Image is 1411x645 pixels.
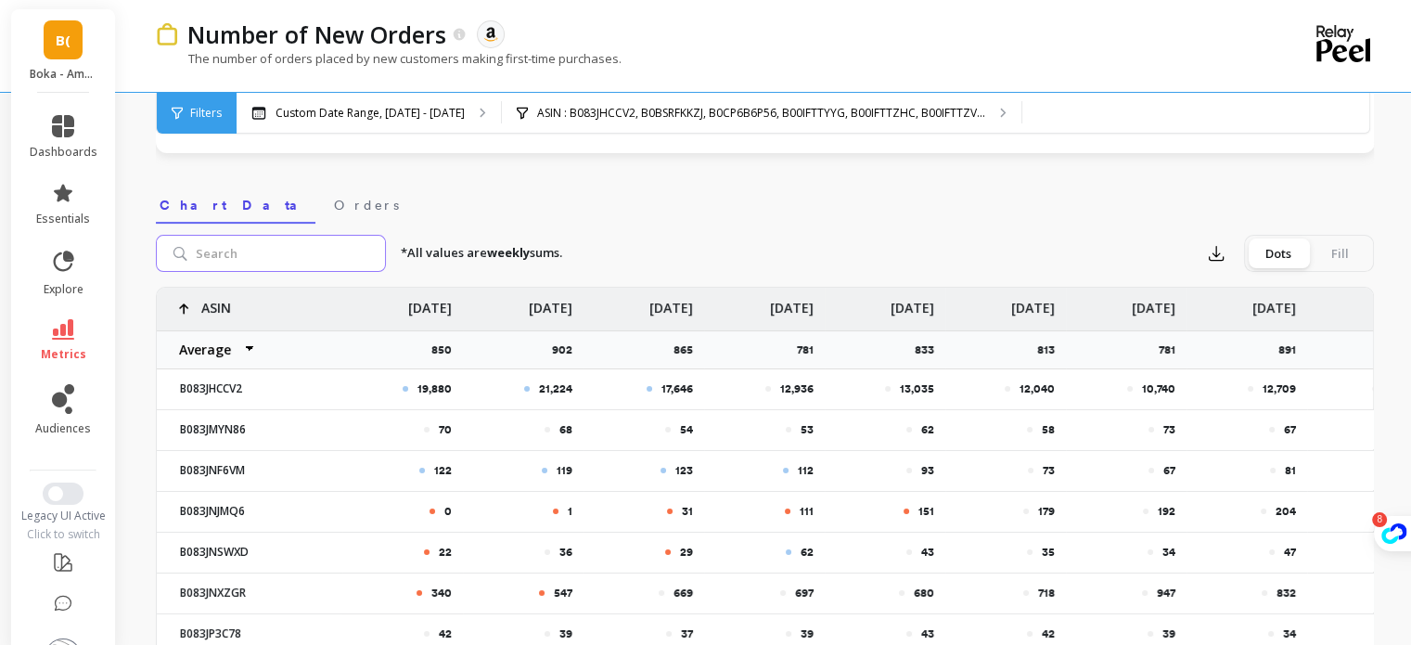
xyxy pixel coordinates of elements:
[1278,342,1307,357] p: 891
[918,504,934,519] p: 151
[649,288,693,317] p: [DATE]
[169,422,331,437] p: B083JMYN86
[681,626,693,641] p: 37
[680,422,693,437] p: 54
[914,586,934,600] p: 680
[1042,545,1055,560] p: 35
[1011,288,1055,317] p: [DATE]
[482,26,499,43] img: api.amazon.svg
[11,509,116,523] div: Legacy UI Active
[921,422,934,437] p: 62
[160,196,312,214] span: Chart Data
[552,342,584,357] p: 902
[537,106,985,121] p: ASIN : B083JHCCV2, B0BSRFKKZJ, B0CP6B6P56, B00IFTTYYG, B00IFTTZHC, B00IFTTZV...
[156,50,622,67] p: The number of orders placed by new customers making first-time purchases.
[169,545,331,560] p: B083JNSWXD
[187,19,446,50] p: Number of New Orders
[1162,626,1175,641] p: 39
[408,288,452,317] p: [DATE]
[801,545,814,560] p: 62
[431,586,452,600] p: 340
[1159,342,1187,357] p: 781
[673,586,693,600] p: 669
[921,545,934,560] p: 43
[798,463,814,478] p: 112
[780,381,814,396] p: 12,936
[1142,381,1175,396] p: 10,740
[891,288,934,317] p: [DATE]
[1158,504,1175,519] p: 192
[770,288,814,317] p: [DATE]
[1043,463,1055,478] p: 73
[36,212,90,226] span: essentials
[900,381,934,396] p: 13,035
[439,626,452,641] p: 42
[1038,586,1055,600] p: 718
[1163,463,1175,478] p: 67
[1284,422,1296,437] p: 67
[1276,586,1296,600] p: 832
[401,244,562,263] p: *All values are sums.
[673,342,704,357] p: 865
[487,244,530,261] strong: weekly
[1284,545,1296,560] p: 47
[1252,288,1296,317] p: [DATE]
[800,504,814,519] p: 111
[439,545,452,560] p: 22
[801,626,814,641] p: 39
[201,288,231,317] p: ASIN
[795,586,814,600] p: 697
[801,422,814,437] p: 53
[417,381,452,396] p: 19,880
[30,67,97,82] p: Boka - Amazon (Essor)
[682,504,693,519] p: 31
[1248,239,1309,268] div: Dots
[1020,381,1055,396] p: 12,040
[1263,381,1296,396] p: 12,709
[539,381,572,396] p: 21,224
[675,463,693,478] p: 123
[661,381,693,396] p: 17,646
[169,463,331,478] p: B083JNF6VM
[35,421,91,436] span: audiences
[431,342,463,357] p: 850
[797,342,825,357] p: 781
[1037,342,1066,357] p: 813
[169,626,331,641] p: B083JP3C78
[554,586,572,600] p: 547
[169,504,331,519] p: B083JNJMQ6
[1042,422,1055,437] p: 58
[559,422,572,437] p: 68
[680,545,693,560] p: 29
[1283,626,1296,641] p: 34
[921,463,934,478] p: 93
[169,586,331,600] p: B083JNXZGR
[1038,504,1055,519] p: 179
[190,106,222,121] span: Filters
[156,235,386,272] input: Search
[559,626,572,641] p: 39
[921,626,934,641] p: 43
[276,106,465,121] p: Custom Date Range, [DATE] - [DATE]
[44,282,83,297] span: explore
[30,145,97,160] span: dashboards
[444,504,452,519] p: 0
[434,463,452,478] p: 122
[529,288,572,317] p: [DATE]
[169,381,331,396] p: B083JHCCV2
[1132,288,1175,317] p: [DATE]
[915,342,945,357] p: 833
[56,30,71,51] span: B(
[11,527,116,542] div: Click to switch
[156,23,178,46] img: header icon
[156,181,1374,224] nav: Tabs
[439,422,452,437] p: 70
[334,196,399,214] span: Orders
[559,545,572,560] p: 36
[1276,504,1296,519] p: 204
[41,347,86,362] span: metrics
[568,504,572,519] p: 1
[1163,422,1175,437] p: 73
[557,463,572,478] p: 119
[1042,626,1055,641] p: 42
